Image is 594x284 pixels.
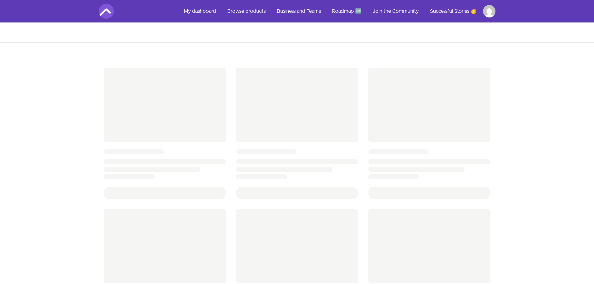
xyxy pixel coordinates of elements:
[179,4,495,19] nav: Main
[99,4,114,19] img: Amigoscode logo
[222,4,271,19] a: Browse products
[327,4,366,19] a: Roadmap 🆕
[483,5,495,17] img: Profile image for Ismail Jacoby
[368,4,424,19] a: Join the Community
[179,4,221,19] a: My dashboard
[425,4,482,19] a: Successful Stories 🥳
[272,4,326,19] a: Business and Teams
